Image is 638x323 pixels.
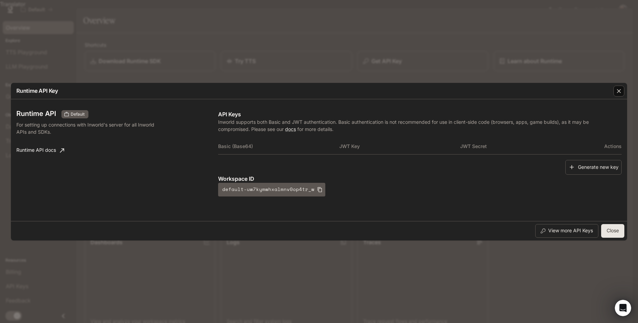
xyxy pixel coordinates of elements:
[16,87,58,95] p: Runtime API Key
[460,138,581,155] th: JWT Secret
[615,300,631,316] iframe: Intercom live chat
[218,183,325,196] button: default-uw7kymwhxalmnv0op4tr_w
[285,126,296,132] a: docs
[218,138,339,155] th: Basic (Base64)
[218,118,622,133] p: Inworld supports both Basic and JWT authentication. Basic authentication is not recommended for u...
[68,111,87,117] span: Default
[339,138,460,155] th: JWT Key
[581,138,622,155] th: Actions
[565,160,622,175] button: Generate new key
[16,110,56,117] h3: Runtime API
[218,110,622,118] p: API Keys
[601,224,624,238] button: Close
[16,121,164,135] p: For setting up connections with Inworld's server for all Inworld APIs and SDKs.
[14,144,67,157] a: Runtime API docs
[218,175,622,183] p: Workspace ID
[535,224,598,238] button: View more API Keys
[61,110,88,118] div: These keys will apply to your current workspace only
